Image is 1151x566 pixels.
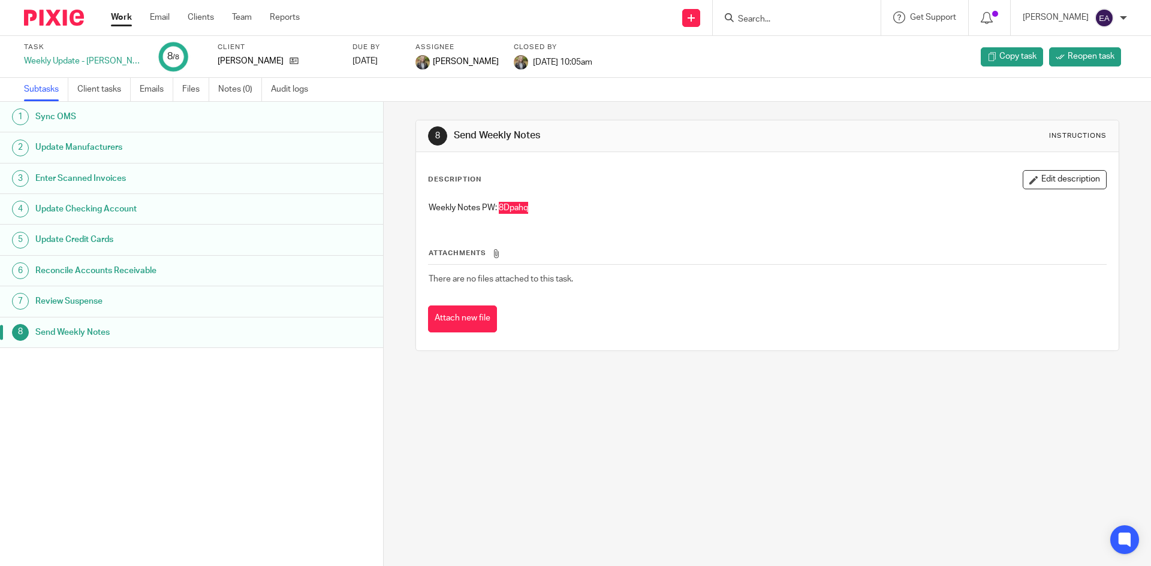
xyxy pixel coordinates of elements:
[1068,50,1114,62] span: Reopen task
[188,11,214,23] a: Clients
[12,170,29,187] div: 3
[167,50,179,63] div: 8
[514,55,528,69] img: image.jpg
[35,200,260,218] h1: Update Checking Account
[35,170,260,187] h1: Enter Scanned Invoices
[415,55,430,69] img: image.jpg
[24,43,144,52] label: Task
[429,275,573,283] span: There are no files attached to this task.
[433,56,499,68] span: [PERSON_NAME]
[737,14,845,25] input: Search
[218,55,284,67] p: [PERSON_NAME]
[981,47,1043,66] a: Copy task
[35,292,260,310] h1: Review Suspense
[1049,131,1107,141] div: Instructions
[77,78,131,101] a: Client tasks
[428,175,481,184] p: Description
[352,43,400,52] label: Due by
[999,50,1036,62] span: Copy task
[173,54,179,60] small: /8
[533,57,592,66] span: [DATE] 10:05am
[12,140,29,156] div: 2
[271,78,317,101] a: Audit logs
[111,11,132,23] a: Work
[35,138,260,156] h1: Update Manufacturers
[140,78,173,101] a: Emails
[270,11,300,23] a: Reports
[12,293,29,310] div: 7
[428,305,497,332] button: Attach new file
[35,231,260,249] h1: Update Credit Cards
[429,250,486,256] span: Attachments
[12,262,29,279] div: 6
[24,78,68,101] a: Subtasks
[35,108,260,126] h1: Sync OMS
[514,43,592,52] label: Closed by
[35,323,260,341] h1: Send Weekly Notes
[910,13,956,22] span: Get Support
[35,262,260,280] h1: Reconcile Accounts Receivable
[429,202,1105,214] p: Weekly Notes PW: 8Dpahq
[12,232,29,249] div: 5
[454,129,793,142] h1: Send Weekly Notes
[24,10,84,26] img: Pixie
[24,55,144,67] div: Weekly Update - [PERSON_NAME]
[1023,170,1107,189] button: Edit description
[12,324,29,341] div: 8
[218,78,262,101] a: Notes (0)
[428,126,447,146] div: 8
[415,43,499,52] label: Assignee
[12,201,29,217] div: 4
[150,11,170,23] a: Email
[1049,47,1121,66] a: Reopen task
[352,55,400,67] div: [DATE]
[182,78,209,101] a: Files
[1095,8,1114,28] img: svg%3E
[12,108,29,125] div: 1
[232,11,252,23] a: Team
[1023,11,1089,23] p: [PERSON_NAME]
[218,43,338,52] label: Client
